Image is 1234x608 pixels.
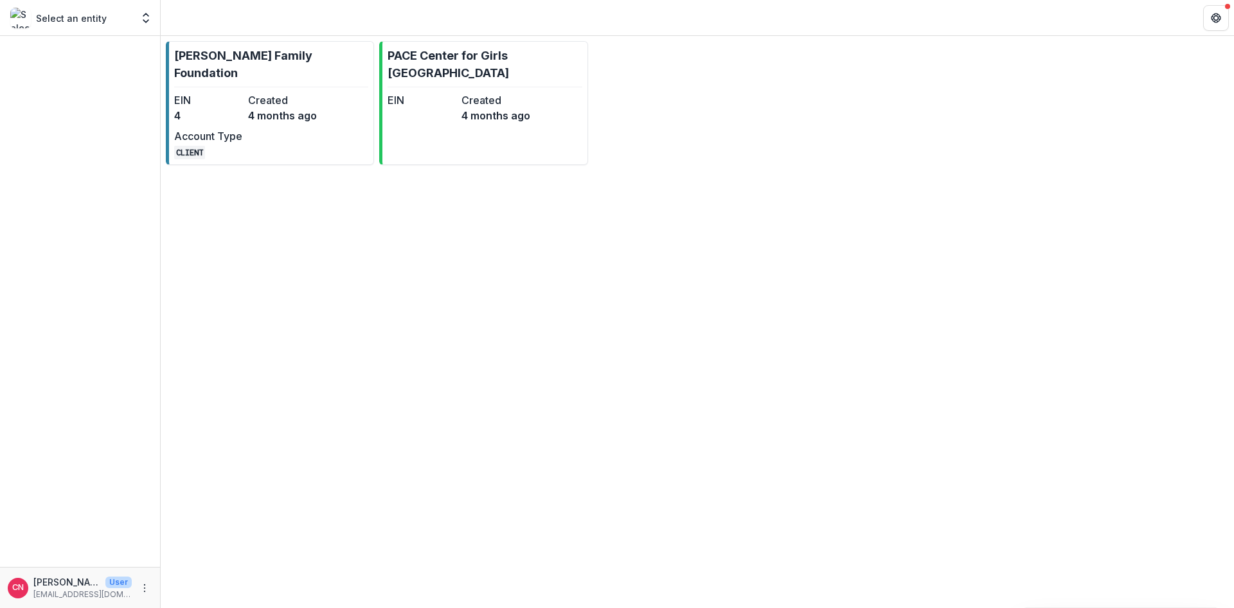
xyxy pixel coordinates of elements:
[105,577,132,588] p: User
[36,12,107,25] p: Select an entity
[137,5,155,31] button: Open entity switcher
[33,589,132,600] p: [EMAIL_ADDRESS][DOMAIN_NAME]
[166,41,374,165] a: [PERSON_NAME] Family FoundationEIN4Created4 months agoAccount TypeCLIENT
[33,575,100,589] p: [PERSON_NAME]
[174,47,368,82] p: [PERSON_NAME] Family Foundation
[137,580,152,596] button: More
[174,108,243,123] dd: 4
[388,92,456,108] dt: EIN
[12,584,24,592] div: Carol Nieves
[461,108,530,123] dd: 4 months ago
[174,92,243,108] dt: EIN
[379,41,587,165] a: PACE Center for Girls [GEOGRAPHIC_DATA]EINCreated4 months ago
[10,8,31,28] img: Select an entity
[1203,5,1229,31] button: Get Help
[248,108,317,123] dd: 4 months ago
[174,146,205,159] code: CLIENT
[248,92,317,108] dt: Created
[388,47,582,82] p: PACE Center for Girls [GEOGRAPHIC_DATA]
[461,92,530,108] dt: Created
[174,128,243,144] dt: Account Type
